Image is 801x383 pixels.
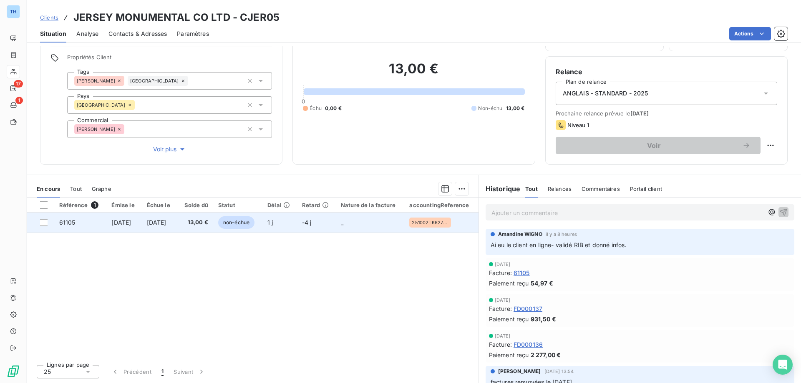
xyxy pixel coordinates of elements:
[67,145,272,154] button: Voir plus
[341,219,343,226] span: _
[531,350,561,359] span: 2 277,00 €
[514,304,542,313] span: FD000137
[59,219,76,226] span: 61105
[40,13,58,22] a: Clients
[14,80,23,88] span: 17
[310,105,322,112] span: Échu
[582,185,620,192] span: Commentaires
[77,103,126,108] span: [GEOGRAPHIC_DATA]
[489,350,529,359] span: Paiement reçu
[525,185,538,192] span: Tout
[556,67,777,77] h6: Relance
[182,218,208,227] span: 13,00 €
[218,216,254,229] span: non-échue
[7,5,20,18] div: TH
[498,368,541,375] span: [PERSON_NAME]
[7,365,20,378] img: Logo LeanPay
[498,230,542,238] span: Amandine WIGNO
[303,60,524,85] h2: 13,00 €
[495,333,511,338] span: [DATE]
[182,202,208,208] div: Solde dû
[630,110,649,117] span: [DATE]
[566,142,742,149] span: Voir
[531,315,556,323] span: 931,50 €
[44,368,51,376] span: 25
[91,201,98,209] span: 1
[556,110,777,117] span: Prochaine relance prévue le
[489,304,512,313] span: Facture :
[531,279,553,288] span: 54,97 €
[412,220,448,225] span: 251002TK62713AW
[161,368,164,376] span: 1
[302,98,305,105] span: 0
[514,340,543,349] span: FD000136
[130,78,179,83] span: [GEOGRAPHIC_DATA]
[563,89,648,98] span: ANGLAIS - STANDARD - 2025
[341,202,400,208] div: Nature de la facture
[489,340,512,349] span: Facture :
[135,101,141,109] input: Ajouter une valeur
[506,105,525,112] span: 13,00 €
[106,363,156,380] button: Précédent
[40,30,66,38] span: Situation
[15,97,23,104] span: 1
[729,27,771,40] button: Actions
[73,10,280,25] h3: JERSEY MONUMENTAL CO LTD - CJER05
[267,219,273,226] span: 1 j
[491,241,627,248] span: Ai eu le client en ligne- validé RIB et donné infos.
[489,268,512,277] span: Facture :
[111,202,136,208] div: Émise le
[76,30,98,38] span: Analyse
[108,30,167,38] span: Contacts & Adresses
[489,315,529,323] span: Paiement reçu
[188,77,195,85] input: Ajouter une valeur
[495,298,511,303] span: [DATE]
[556,137,761,154] button: Voir
[218,202,257,208] div: Statut
[40,14,58,21] span: Clients
[544,369,574,374] span: [DATE] 13:54
[147,202,172,208] div: Échue le
[67,54,272,65] span: Propriétés Client
[111,219,131,226] span: [DATE]
[325,105,342,112] span: 0,00 €
[773,355,793,375] div: Open Intercom Messenger
[267,202,292,208] div: Délai
[156,363,169,380] button: 1
[37,185,60,192] span: En cours
[548,185,572,192] span: Relances
[514,268,530,277] span: 61105
[177,30,209,38] span: Paramètres
[59,201,102,209] div: Référence
[77,78,115,83] span: [PERSON_NAME]
[70,185,82,192] span: Tout
[77,127,115,132] span: [PERSON_NAME]
[302,219,312,226] span: -4 j
[546,232,577,237] span: il y a 8 heures
[124,125,131,133] input: Ajouter une valeur
[479,184,521,194] h6: Historique
[495,262,511,267] span: [DATE]
[478,105,502,112] span: Non-échu
[567,122,589,128] span: Niveau 1
[409,202,473,208] div: accountingReference
[630,185,662,192] span: Portail client
[153,145,186,153] span: Voir plus
[147,219,166,226] span: [DATE]
[302,202,331,208] div: Retard
[92,185,111,192] span: Graphe
[489,279,529,288] span: Paiement reçu
[169,363,211,380] button: Suivant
